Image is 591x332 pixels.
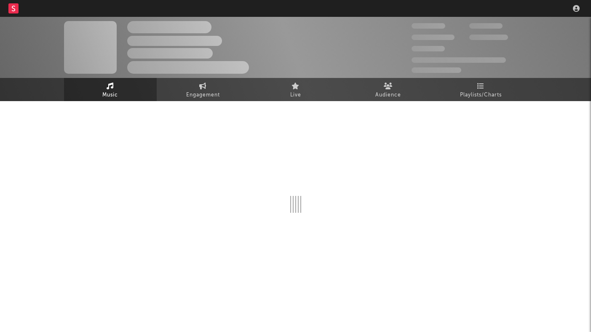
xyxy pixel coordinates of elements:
span: 50,000,000 [412,35,455,40]
a: Live [249,78,342,101]
span: 300,000 [412,23,445,29]
span: Playlists/Charts [460,90,502,100]
span: Music [102,90,118,100]
span: 100,000 [412,46,445,51]
a: Playlists/Charts [435,78,527,101]
a: Music [64,78,157,101]
span: 1,000,000 [469,35,508,40]
a: Audience [342,78,435,101]
a: Engagement [157,78,249,101]
span: Audience [375,90,401,100]
span: 50,000,000 Monthly Listeners [412,57,506,63]
span: Engagement [186,90,220,100]
span: Live [290,90,301,100]
span: 100,000 [469,23,503,29]
span: Jump Score: 85.0 [412,67,461,73]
